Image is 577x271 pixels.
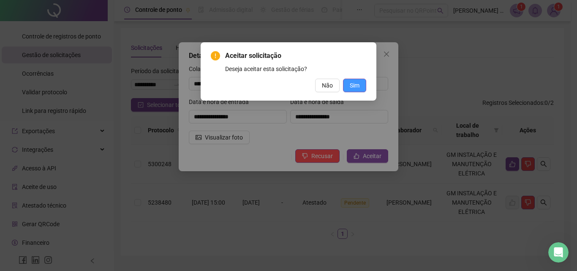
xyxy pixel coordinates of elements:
span: Aceitar solicitação [225,51,366,61]
iframe: Intercom live chat [548,242,569,263]
button: Sim [343,79,366,92]
div: Deseja aceitar esta solicitação? [225,64,366,74]
span: Não [322,81,333,90]
span: exclamation-circle [211,51,220,60]
button: Não [315,79,340,92]
span: Sim [350,81,359,90]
